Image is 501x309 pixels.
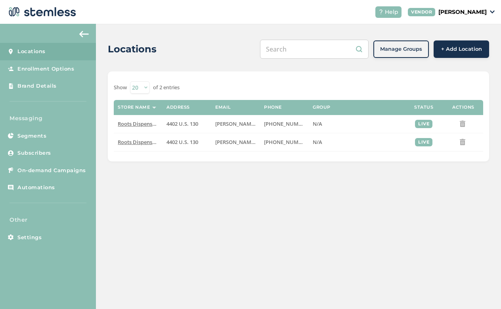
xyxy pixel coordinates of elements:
[166,105,190,110] label: Address
[215,105,231,110] label: Email
[264,121,305,127] label: (856) 649-8416
[108,42,157,56] h2: Locations
[490,10,495,13] img: icon_down-arrow-small-66adaf34.svg
[264,139,305,146] label: (856) 649-8416
[152,107,156,109] img: icon-sort-1e1d7615.svg
[264,120,310,127] span: [PHONE_NUMBER]
[17,167,86,175] span: On-demand Campaigns
[313,105,331,110] label: Group
[379,10,383,14] img: icon-help-white-03924b79.svg
[79,31,89,37] img: icon-arrow-back-accent-c549486e.svg
[385,8,398,16] span: Help
[215,120,342,127] span: [PERSON_NAME][EMAIL_ADDRESS][DOMAIN_NAME]
[166,121,207,127] label: 4402 U.S. 130
[434,40,489,58] button: + Add Location
[118,120,175,127] span: Roots Dispensary - Med
[118,121,159,127] label: Roots Dispensary - Med
[6,4,76,20] img: logo-dark-0685b13c.svg
[373,40,429,58] button: Manage Groups
[380,45,422,53] span: Manage Groups
[415,120,432,128] div: live
[17,184,55,192] span: Automations
[313,121,400,127] label: N/A
[118,139,159,146] label: Roots Dispensary - Rec
[166,139,207,146] label: 4402 U.S. 130
[264,105,282,110] label: Phone
[118,138,173,146] span: Roots Dispensary - Rec
[17,65,74,73] span: Enrollment Options
[438,8,487,16] p: [PERSON_NAME]
[260,40,369,59] input: Search
[408,8,435,16] div: VENDOR
[461,271,501,309] iframe: Chat Widget
[118,105,150,110] label: Store name
[444,100,483,115] th: Actions
[17,48,46,56] span: Locations
[17,82,57,90] span: Brand Details
[166,120,198,127] span: 4402 U.S. 130
[441,45,482,53] span: + Add Location
[17,234,42,242] span: Settings
[215,139,256,146] label: philip@rootsnj.com
[215,138,342,146] span: [PERSON_NAME][EMAIL_ADDRESS][DOMAIN_NAME]
[153,84,180,92] label: of 2 entries
[313,139,400,146] label: N/A
[114,84,127,92] label: Show
[215,121,256,127] label: philip@rootsnj.com
[17,132,46,140] span: Segments
[166,138,198,146] span: 4402 U.S. 130
[415,138,432,146] div: live
[264,138,310,146] span: [PHONE_NUMBER]
[17,149,51,157] span: Subscribers
[414,105,433,110] label: Status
